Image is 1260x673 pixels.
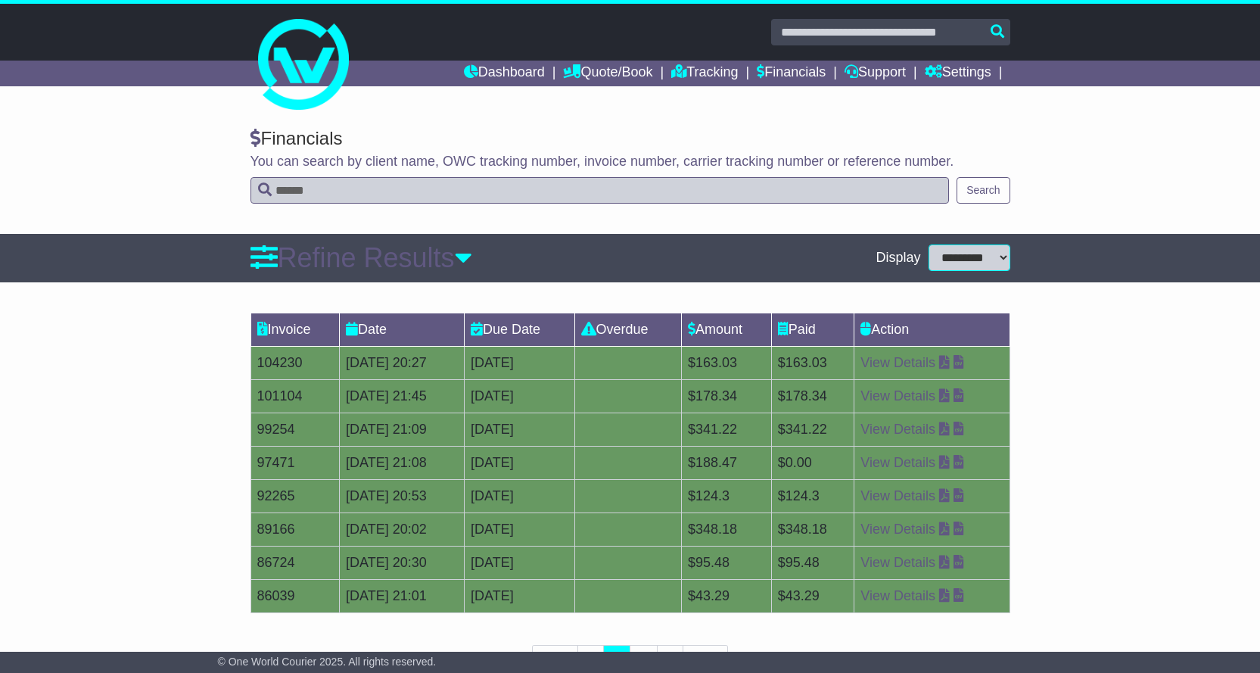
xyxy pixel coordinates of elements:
[671,61,738,86] a: Tracking
[250,154,1010,170] p: You can search by client name, OWC tracking number, invoice number, carrier tracking number or re...
[218,656,437,668] span: © One World Courier 2025. All rights reserved.
[465,313,574,346] td: Due Date
[250,346,339,379] td: 104230
[465,513,574,546] td: [DATE]
[771,546,854,579] td: $95.48
[574,313,681,346] td: Overdue
[465,546,574,579] td: [DATE]
[771,513,854,546] td: $348.18
[250,579,339,612] td: 86039
[757,61,826,86] a: Financials
[563,61,652,86] a: Quote/Book
[860,588,935,603] a: View Details
[465,446,574,479] td: [DATE]
[465,413,574,446] td: [DATE]
[250,546,339,579] td: 86724
[860,455,935,470] a: View Details
[465,579,574,612] td: [DATE]
[250,513,339,546] td: 89166
[339,546,464,579] td: [DATE] 20:30
[771,413,854,446] td: $341.22
[339,479,464,513] td: [DATE] 20:53
[250,379,339,413] td: 101104
[771,579,854,612] td: $43.29
[771,379,854,413] td: $178.34
[250,479,339,513] td: 92265
[925,61,991,86] a: Settings
[682,579,772,612] td: $43.29
[682,446,772,479] td: $188.47
[771,346,854,379] td: $163.03
[682,546,772,579] td: $95.48
[682,346,772,379] td: $163.03
[682,313,772,346] td: Amount
[250,128,1010,150] div: Financials
[845,61,906,86] a: Support
[465,379,574,413] td: [DATE]
[339,313,464,346] td: Date
[771,479,854,513] td: $124.3
[860,488,935,503] a: View Details
[339,379,464,413] td: [DATE] 21:45
[682,479,772,513] td: $124.3
[957,177,1010,204] button: Search
[464,61,545,86] a: Dashboard
[339,579,464,612] td: [DATE] 21:01
[771,446,854,479] td: $0.00
[250,446,339,479] td: 97471
[860,522,935,537] a: View Details
[339,446,464,479] td: [DATE] 21:08
[860,355,935,370] a: View Details
[876,250,920,266] span: Display
[465,346,574,379] td: [DATE]
[250,313,339,346] td: Invoice
[339,413,464,446] td: [DATE] 21:09
[339,513,464,546] td: [DATE] 20:02
[854,313,1010,346] td: Action
[682,513,772,546] td: $348.18
[860,422,935,437] a: View Details
[860,555,935,570] a: View Details
[682,413,772,446] td: $341.22
[250,242,472,273] a: Refine Results
[250,413,339,446] td: 99254
[339,346,464,379] td: [DATE] 20:27
[771,313,854,346] td: Paid
[860,388,935,403] a: View Details
[682,379,772,413] td: $178.34
[465,479,574,513] td: [DATE]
